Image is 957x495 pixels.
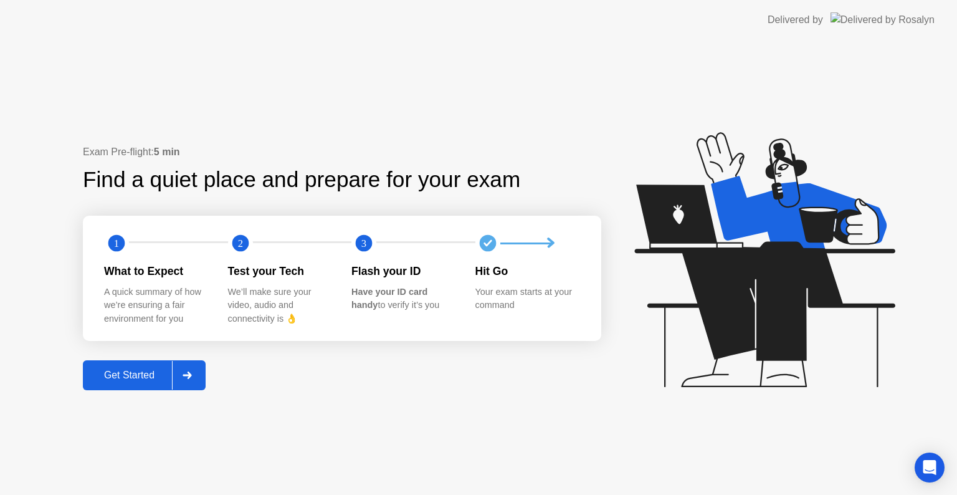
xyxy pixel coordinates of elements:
div: Find a quiet place and prepare for your exam [83,163,522,196]
div: to verify it’s you [351,286,455,312]
b: Have your ID card handy [351,287,427,310]
b: 5 min [154,147,180,157]
div: Open Intercom Messenger [915,453,945,483]
div: We’ll make sure your video, audio and connectivity is 👌 [228,286,332,326]
div: A quick summary of how we’re ensuring a fair environment for you [104,286,208,326]
div: Hit Go [475,263,579,279]
text: 2 [237,238,242,249]
div: Test your Tech [228,263,332,279]
text: 3 [361,238,366,249]
div: Your exam starts at your command [475,286,579,312]
div: Delivered by [768,12,823,27]
div: Exam Pre-flight: [83,145,601,160]
div: Flash your ID [351,263,455,279]
img: Delivered by Rosalyn [831,12,935,27]
text: 1 [114,238,119,249]
div: Get Started [87,370,172,381]
button: Get Started [83,360,206,390]
div: What to Expect [104,263,208,279]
